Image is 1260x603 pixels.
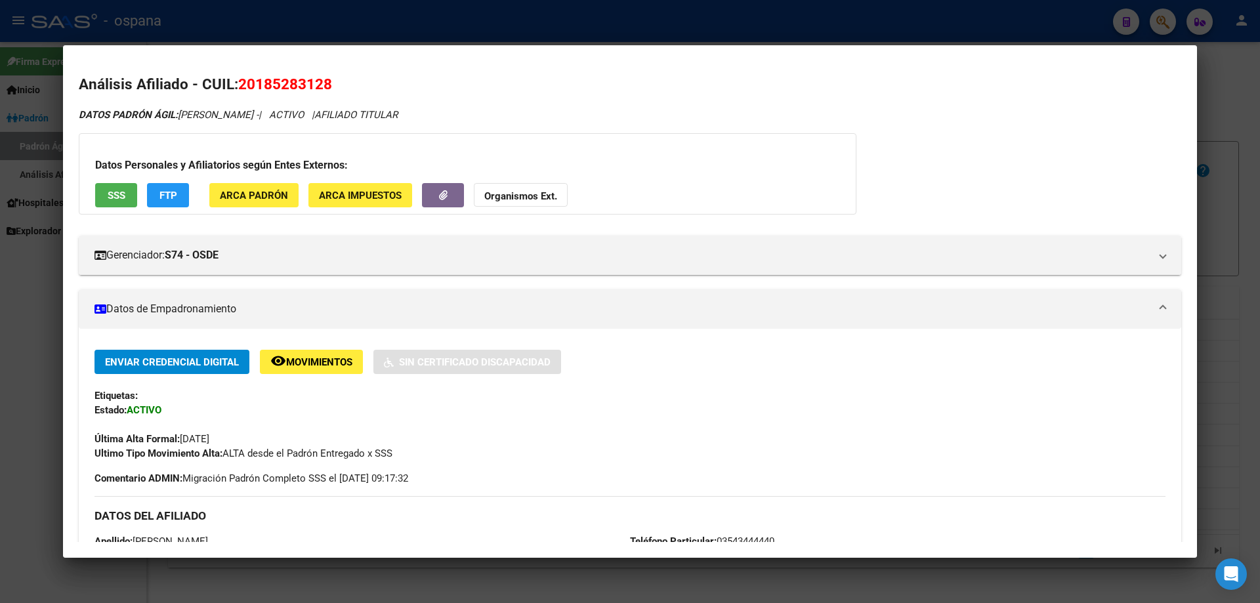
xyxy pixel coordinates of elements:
strong: Última Alta Formal: [94,433,180,445]
strong: Teléfono Particular: [630,535,717,547]
strong: S74 - OSDE [165,247,219,263]
button: Movimientos [260,350,363,374]
span: SSS [108,190,125,201]
mat-expansion-panel-header: Datos de Empadronamiento [79,289,1181,329]
span: ARCA Padrón [220,190,288,201]
h2: Análisis Afiliado - CUIL: [79,73,1181,96]
strong: Ultimo Tipo Movimiento Alta: [94,447,222,459]
strong: Etiquetas: [94,390,138,402]
span: 03543444440 [630,535,774,547]
strong: Estado: [94,404,127,416]
i: | ACTIVO | [79,109,398,121]
button: Enviar Credencial Digital [94,350,249,374]
span: Migración Padrón Completo SSS el [DATE] 09:17:32 [94,471,408,486]
h3: DATOS DEL AFILIADO [94,509,1165,523]
span: [PERSON_NAME] - [79,109,259,121]
button: SSS [95,183,137,207]
strong: DATOS PADRÓN ÁGIL: [79,109,178,121]
button: Organismos Ext. [474,183,568,207]
button: ARCA Impuestos [308,183,412,207]
span: Movimientos [286,356,352,368]
h3: Datos Personales y Afiliatorios según Entes Externos: [95,157,840,173]
span: AFILIADO TITULAR [314,109,398,121]
mat-icon: remove_red_eye [270,353,286,369]
span: Sin Certificado Discapacidad [399,356,551,368]
strong: Comentario ADMIN: [94,472,182,484]
strong: ACTIVO [127,404,161,416]
button: ARCA Padrón [209,183,299,207]
button: FTP [147,183,189,207]
strong: Organismos Ext. [484,190,557,202]
div: Open Intercom Messenger [1215,558,1247,590]
span: ALTA desde el Padrón Entregado x SSS [94,447,392,459]
span: FTP [159,190,177,201]
strong: Apellido: [94,535,133,547]
span: 20185283128 [238,75,332,93]
span: ARCA Impuestos [319,190,402,201]
span: [DATE] [94,433,209,445]
mat-expansion-panel-header: Gerenciador:S74 - OSDE [79,236,1181,275]
span: Enviar Credencial Digital [105,356,239,368]
mat-panel-title: Datos de Empadronamiento [94,301,1150,317]
mat-panel-title: Gerenciador: [94,247,1150,263]
button: Sin Certificado Discapacidad [373,350,561,374]
span: [PERSON_NAME] [94,535,208,547]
